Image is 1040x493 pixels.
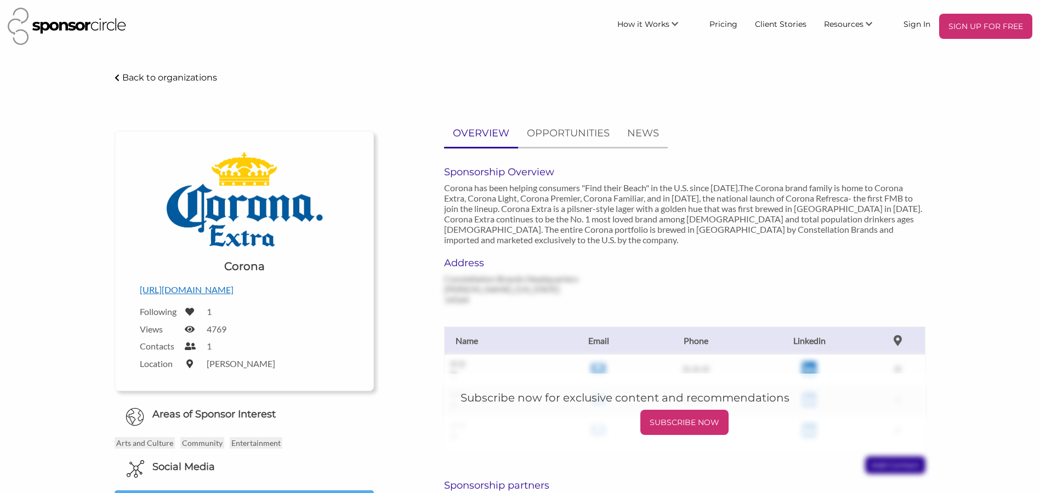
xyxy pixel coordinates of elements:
a: Sign In [895,14,939,33]
h5: Subscribe now for exclusive content and recommendations [461,390,909,405]
h6: Sponsorship Overview [444,166,925,178]
p: Corona has been helping consumers "Find their Beach" in the U.S. since [DATE].The Corona brand fa... [444,182,925,245]
h6: Social Media [152,460,215,474]
label: 1 [207,306,212,317]
th: Linkedin [748,326,870,354]
h6: Areas of Sponsor Interest [106,408,382,421]
label: Following [140,306,178,317]
label: Location [140,358,178,369]
p: OVERVIEW [453,125,509,141]
span: Resources [824,19,863,29]
p: Entertainment [230,437,282,449]
h6: Address [444,257,594,269]
p: Community [180,437,224,449]
p: Back to organizations [122,72,217,83]
th: Phone [643,326,748,354]
p: [URL][DOMAIN_NAME] [140,283,349,297]
p: Arts and Culture [115,437,175,449]
p: SIGN UP FOR FREE [944,18,1028,35]
img: Logo [162,148,327,250]
label: Views [140,324,178,334]
p: SUBSCRIBE NOW [645,414,724,431]
a: Pricing [701,14,746,33]
h1: Corona [224,259,265,274]
span: How it Works [617,19,669,29]
img: Social Media Icon [127,460,144,478]
p: NEWS [627,125,659,141]
th: Name [444,326,554,354]
label: 4769 [207,324,226,334]
label: 1 [207,341,212,351]
label: Contacts [140,341,178,351]
img: Globe Icon [126,408,144,426]
li: Resources [815,14,895,39]
label: [PERSON_NAME] [207,358,275,369]
li: How it Works [609,14,701,39]
a: Client Stories [746,14,815,33]
a: SUBSCRIBE NOW [461,410,909,435]
th: Email [554,326,643,354]
h6: Sponsorship partners [444,479,925,491]
img: Sponsor Circle Logo [8,8,126,45]
p: OPPORTUNITIES [527,125,610,141]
